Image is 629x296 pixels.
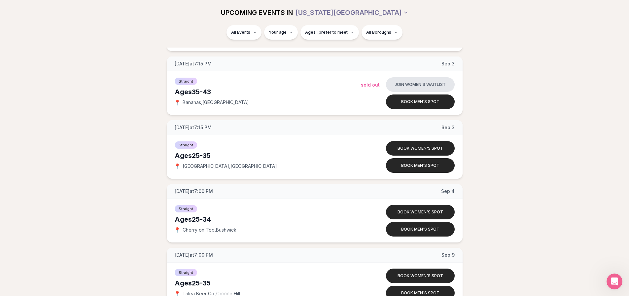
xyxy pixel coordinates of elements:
button: All Events [227,25,262,40]
span: Straight [175,269,197,276]
div: Ages 35-43 [175,87,361,96]
button: Book men's spot [386,94,455,109]
span: All Boroughs [366,30,391,35]
span: 📍 [175,164,180,169]
span: Sep 4 [441,188,455,195]
span: [DATE] at 7:15 PM [175,60,212,67]
span: Straight [175,205,197,212]
span: Sold Out [361,82,380,88]
div: Ages 25-35 [175,151,361,160]
span: Sep 9 [441,252,455,258]
iframe: Intercom live chat [607,274,622,289]
span: UPCOMING EVENTS IN [221,8,293,17]
span: 📍 [175,227,180,233]
button: Ages I prefer to meet [300,25,359,40]
span: Ages I prefer to meet [305,30,348,35]
span: Bananas , [GEOGRAPHIC_DATA] [183,99,249,106]
button: [US_STATE][GEOGRAPHIC_DATA] [296,5,408,20]
span: [GEOGRAPHIC_DATA] , [GEOGRAPHIC_DATA] [183,163,277,169]
button: Book women's spot [386,269,455,283]
button: Book men's spot [386,222,455,237]
button: Book men's spot [386,158,455,173]
button: All Boroughs [362,25,402,40]
span: All Events [231,30,250,35]
button: Join women's waitlist [386,77,455,92]
span: Your age [269,30,287,35]
span: [DATE] at 7:00 PM [175,188,213,195]
button: Book women's spot [386,205,455,219]
span: Sep 3 [441,60,455,67]
span: 📍 [175,100,180,105]
span: [DATE] at 7:15 PM [175,124,212,131]
span: Cherry on Top , Bushwick [183,227,236,233]
div: Ages 25-34 [175,215,361,224]
span: [DATE] at 7:00 PM [175,252,213,258]
span: Sep 3 [441,124,455,131]
span: Straight [175,78,197,85]
button: Book women's spot [386,141,455,156]
div: Ages 25-35 [175,278,361,288]
button: Your age [264,25,298,40]
span: Straight [175,141,197,149]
